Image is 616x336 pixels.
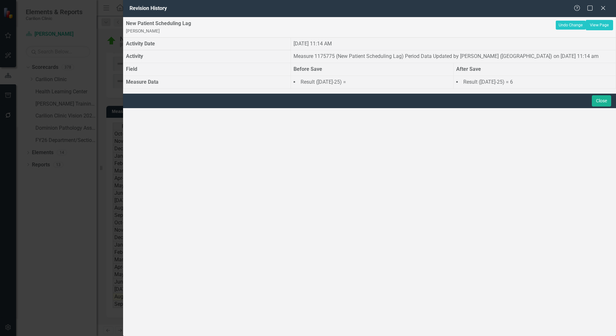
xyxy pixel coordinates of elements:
[123,50,291,63] th: Activity
[586,20,613,30] a: View Page
[291,37,616,50] td: [DATE] 11:14 AM
[592,95,611,107] button: Close
[556,21,586,30] button: Undo Change
[291,63,453,76] th: Before Save
[123,76,291,89] th: Measure Data
[126,20,556,35] div: New Patient Scheduling Lag
[456,79,613,86] li: Result ([DATE]-25) = 6
[123,63,291,76] th: Field
[130,5,167,11] span: Revision History
[126,28,160,33] small: [PERSON_NAME]
[294,79,450,86] li: Result ([DATE]-25) =
[453,63,616,76] th: After Save
[291,50,616,63] td: Measure 1175775 (New Patient Scheduling Lag) Period Data Updated by [PERSON_NAME] ([GEOGRAPHIC_DA...
[123,37,291,50] th: Activity Date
